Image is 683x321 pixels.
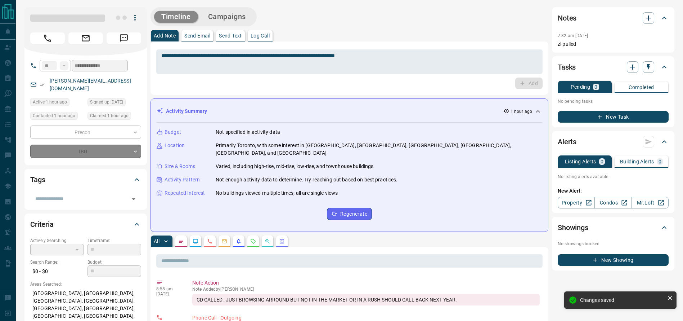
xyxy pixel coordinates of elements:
p: 0 [594,84,597,89]
div: Thu Jun 12 2025 [87,98,141,108]
p: Not specified in activity data [216,128,280,136]
p: Location [165,142,185,149]
p: Note Action [192,279,540,287]
div: Precon [30,126,141,139]
a: Condos [594,197,632,208]
div: CD CALLED , JUST BROWSING ARROUND BUT NOT IN THE MARKET OR IN A RUSH SHOULD CALL BACK NEXT YEAR. [192,294,540,305]
p: Add Note [154,33,176,38]
p: Pending [571,84,590,89]
p: 0 [601,159,603,164]
p: Repeated Interest [165,189,205,197]
p: Send Email [184,33,210,38]
button: Regenerate [327,208,372,220]
svg: Notes [178,238,184,244]
p: No buildings viewed multiple times; all are single views [216,189,338,197]
p: Primarily Toronto, with some interest in [GEOGRAPHIC_DATA], [GEOGRAPHIC_DATA], [GEOGRAPHIC_DATA],... [216,142,542,157]
p: Completed [629,85,654,90]
p: All [154,239,159,244]
p: 8:58 am [156,286,181,291]
svg: Emails [221,238,227,244]
p: Activity Pattern [165,176,200,184]
svg: Agent Actions [279,238,285,244]
p: 0 [659,159,661,164]
div: Showings [558,219,669,236]
button: New Showing [558,254,669,266]
div: Mon Sep 15 2025 [30,112,84,122]
svg: Email Verified [40,82,45,87]
svg: Lead Browsing Activity [193,238,198,244]
div: Mon Sep 15 2025 [30,98,84,108]
span: Contacted 1 hour ago [33,112,75,119]
span: Email [68,32,103,44]
p: Budget: [87,259,141,265]
p: Not enough activity data to determine. Try reaching out based on best practices. [216,176,398,184]
button: Campaigns [201,11,253,23]
p: No pending tasks [558,96,669,107]
span: Claimed 1 hour ago [90,112,129,119]
p: Listing Alerts [565,159,596,164]
h2: Alerts [558,136,576,148]
div: Criteria [30,216,141,233]
p: No showings booked [558,241,669,247]
div: Tags [30,171,141,188]
p: Building Alerts [620,159,654,164]
p: Log Call [251,33,270,38]
span: Signed up [DATE] [90,98,123,106]
p: Varied, including high-rise, mid-rise, low-rise, and townhouse buildings [216,163,373,170]
p: Send Text [219,33,242,38]
p: Note Added by [PERSON_NAME] [192,287,540,292]
p: Activity Summary [166,107,207,115]
h2: Tasks [558,61,576,73]
div: Notes [558,9,669,27]
div: Tasks [558,58,669,76]
p: No listing alerts available [558,173,669,180]
svg: Requests [250,238,256,244]
h2: Tags [30,174,45,185]
svg: Calls [207,238,213,244]
p: Actively Searching: [30,237,84,244]
p: New Alert: [558,187,669,195]
p: Search Range: [30,259,84,265]
p: Timeframe: [87,237,141,244]
p: Budget [165,128,181,136]
p: Size & Rooms [165,163,196,170]
button: Timeline [154,11,198,23]
a: Mr.Loft [632,197,669,208]
p: Areas Searched: [30,281,141,287]
button: New Task [558,111,669,123]
div: Mon Sep 15 2025 [87,112,141,122]
p: zl pulled [558,40,669,48]
span: Call [30,32,65,44]
textarea: To enrich screen reader interactions, please activate Accessibility in Grammarly extension settings [161,53,538,71]
p: [DATE] [156,291,181,296]
div: Activity Summary1 hour ago [157,105,542,118]
div: TBD [30,145,141,158]
svg: Listing Alerts [236,238,242,244]
div: Changes saved [580,297,664,303]
p: $0 - $0 [30,265,84,277]
h2: Criteria [30,219,54,230]
span: Message [107,32,141,44]
a: [PERSON_NAME][EMAIL_ADDRESS][DOMAIN_NAME] [50,78,131,91]
svg: Opportunities [265,238,270,244]
h2: Showings [558,222,588,233]
button: Open [129,194,139,204]
p: 1 hour ago [511,108,532,115]
p: 7:32 am [DATE] [558,33,588,38]
div: Alerts [558,133,669,150]
h2: Notes [558,12,576,24]
span: Active 1 hour ago [33,98,67,106]
a: Property [558,197,595,208]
